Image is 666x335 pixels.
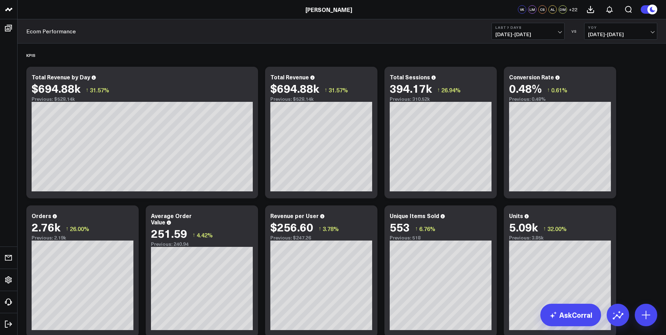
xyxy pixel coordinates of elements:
span: ↑ [66,224,68,233]
div: 5.09k [509,221,538,233]
div: Previous: 3.85k [509,235,611,241]
div: AL [548,5,557,14]
div: $256.60 [270,221,313,233]
div: Total Sessions [390,73,430,81]
a: Ecom Performance [26,27,76,35]
div: Unique Items Sold [390,212,439,219]
div: 394.17k [390,82,432,94]
div: DM [559,5,567,14]
span: 26.00% [70,225,89,232]
span: 32.00% [547,225,567,232]
div: Total Revenue by Day [32,73,90,81]
span: [DATE] - [DATE] [588,32,653,37]
a: AskCorral [540,304,601,326]
div: Previous: 0.48% [509,96,611,102]
div: $694.88k [32,82,80,94]
div: $694.88k [270,82,319,94]
div: Previous: 518 [390,235,492,241]
button: +22 [569,5,578,14]
button: YoY[DATE]-[DATE] [584,23,657,40]
div: CS [538,5,547,14]
div: Previous: 240.94 [151,241,253,247]
div: 553 [390,221,410,233]
div: VK [518,5,526,14]
span: ↑ [547,85,550,94]
span: 26.94% [441,86,461,94]
span: 6.76% [419,225,435,232]
div: LM [528,5,536,14]
div: Previous: $528.14k [32,96,253,102]
div: Previous: 310.52k [390,96,492,102]
div: Previous: 2.19k [32,235,133,241]
span: 31.57% [90,86,109,94]
span: ↑ [192,230,195,239]
span: ↑ [324,85,327,94]
div: Average Order Value [151,212,192,226]
div: KPIS [26,47,35,63]
div: Previous: $247.26 [270,235,372,241]
span: ↑ [318,224,321,233]
div: 251.59 [151,227,187,239]
b: Last 7 Days [495,25,561,29]
div: Units [509,212,523,219]
div: Total Revenue [270,73,309,81]
div: Conversion Rate [509,73,554,81]
span: 3.78% [323,225,339,232]
button: Last 7 Days[DATE]-[DATE] [492,23,565,40]
div: Previous: $528.14k [270,96,372,102]
span: ↑ [415,224,418,233]
span: 4.42% [197,231,213,239]
div: Revenue per User [270,212,319,219]
span: 31.57% [329,86,348,94]
span: ↑ [437,85,440,94]
span: 0.61% [551,86,567,94]
div: 2.76k [32,221,60,233]
div: 0.48% [509,82,542,94]
span: ↑ [86,85,88,94]
div: Orders [32,212,51,219]
b: YoY [588,25,653,29]
div: VS [568,29,581,33]
span: [DATE] - [DATE] [495,32,561,37]
span: + 22 [569,7,578,12]
a: [PERSON_NAME] [305,6,352,13]
span: ↑ [543,224,546,233]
